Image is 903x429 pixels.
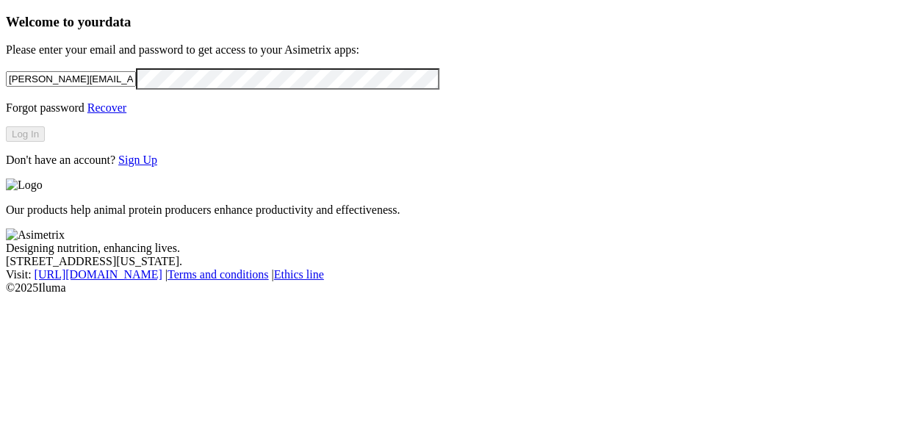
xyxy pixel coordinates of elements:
[6,71,136,87] input: Your email
[6,268,897,281] div: Visit : | |
[274,268,324,281] a: Ethics line
[6,14,897,30] h3: Welcome to your
[6,179,43,192] img: Logo
[87,101,126,114] a: Recover
[6,101,897,115] p: Forgot password
[6,228,65,242] img: Asimetrix
[118,154,157,166] a: Sign Up
[6,242,897,255] div: Designing nutrition, enhancing lives.
[6,203,897,217] p: Our products help animal protein producers enhance productivity and effectiveness.
[6,154,897,167] p: Don't have an account?
[6,126,45,142] button: Log In
[6,43,897,57] p: Please enter your email and password to get access to your Asimetrix apps:
[168,268,269,281] a: Terms and conditions
[6,281,897,295] div: © 2025 Iluma
[105,14,131,29] span: data
[6,255,897,268] div: [STREET_ADDRESS][US_STATE].
[35,268,162,281] a: [URL][DOMAIN_NAME]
